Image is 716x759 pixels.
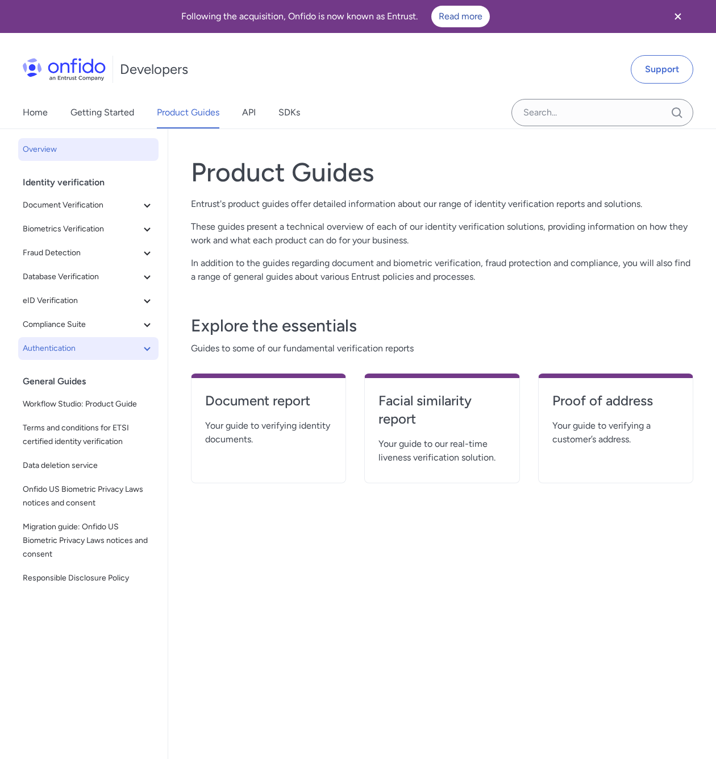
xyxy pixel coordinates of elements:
[18,337,159,360] button: Authentication
[431,6,490,27] a: Read more
[205,392,332,410] h4: Document report
[23,397,154,411] span: Workflow Studio: Product Guide
[23,520,154,561] span: Migration guide: Onfido US Biometric Privacy Laws notices and consent
[157,97,219,128] a: Product Guides
[70,97,134,128] a: Getting Started
[18,266,159,288] button: Database Verification
[205,419,332,446] span: Your guide to verifying identity documents.
[378,437,505,464] span: Your guide to our real-time liveness verification solution.
[120,60,188,78] h1: Developers
[378,392,505,437] a: Facial similarity report
[23,171,163,194] div: Identity verification
[511,99,693,126] input: Onfido search input field
[23,483,154,510] span: Onfido US Biometric Privacy Laws notices and consent
[23,342,140,355] span: Authentication
[23,222,140,236] span: Biometrics Verification
[18,417,159,453] a: Terms and conditions for ETSI certified identity verification
[23,294,140,308] span: eID Verification
[631,55,693,84] a: Support
[378,392,505,428] h4: Facial similarity report
[23,370,163,393] div: General Guides
[205,392,332,419] a: Document report
[278,97,300,128] a: SDKs
[18,289,159,312] button: eID Verification
[552,419,679,446] span: Your guide to verifying a customer’s address.
[18,516,159,566] a: Migration guide: Onfido US Biometric Privacy Laws notices and consent
[191,197,693,211] p: Entrust's product guides offer detailed information about our range of identity verification repo...
[191,314,693,337] h3: Explore the essentials
[191,342,693,355] span: Guides to some of our fundamental verification reports
[23,459,154,472] span: Data deletion service
[18,313,159,336] button: Compliance Suite
[18,138,159,161] a: Overview
[23,143,154,156] span: Overview
[14,6,657,27] div: Following the acquisition, Onfido is now known as Entrust.
[18,218,159,240] button: Biometrics Verification
[18,194,159,217] button: Document Verification
[23,571,154,585] span: Responsible Disclosure Policy
[552,392,679,410] h4: Proof of address
[552,392,679,419] a: Proof of address
[671,10,685,23] svg: Close banner
[191,156,693,188] h1: Product Guides
[18,242,159,264] button: Fraud Detection
[18,393,159,416] a: Workflow Studio: Product Guide
[23,97,48,128] a: Home
[23,198,140,212] span: Document Verification
[23,58,106,81] img: Onfido Logo
[18,567,159,590] a: Responsible Disclosure Policy
[23,270,140,284] span: Database Verification
[23,318,140,331] span: Compliance Suite
[242,97,256,128] a: API
[18,478,159,515] a: Onfido US Biometric Privacy Laws notices and consent
[191,256,693,284] p: In addition to the guides regarding document and biometric verification, fraud protection and com...
[23,246,140,260] span: Fraud Detection
[23,421,154,449] span: Terms and conditions for ETSI certified identity verification
[657,2,699,31] button: Close banner
[191,220,693,247] p: These guides present a technical overview of each of our identity verification solutions, providi...
[18,454,159,477] a: Data deletion service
